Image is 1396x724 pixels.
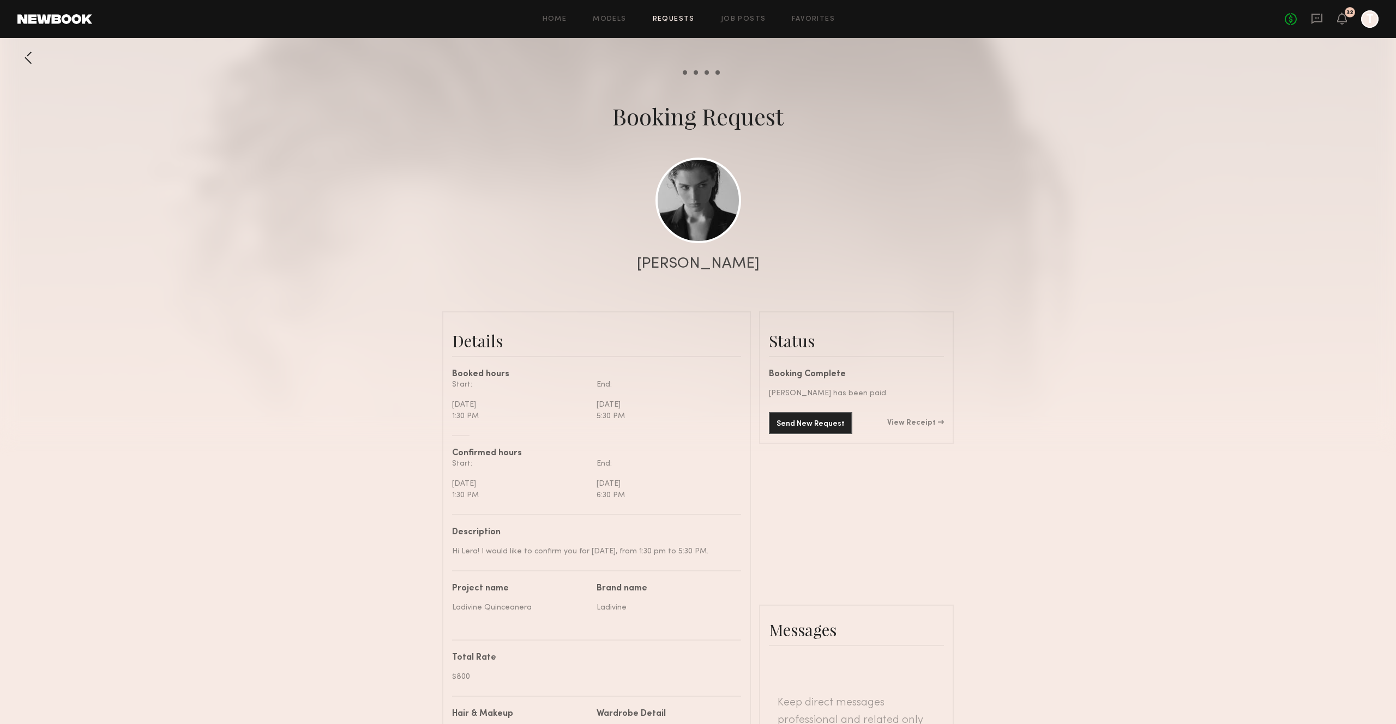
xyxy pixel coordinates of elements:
div: [DATE] [597,399,733,411]
div: [DATE] [452,478,588,490]
div: Description [452,528,733,537]
div: 1:30 PM [452,411,588,422]
div: Status [769,330,944,352]
div: 32 [1346,10,1353,16]
div: Wardrobe Detail [597,710,666,719]
a: T [1361,10,1379,28]
div: Booked hours [452,370,741,379]
div: Hi Lera! I would like to confirm you for [DATE], from 1:30 pm to 5:30 PM. [452,546,733,557]
div: Ladivine [597,602,733,613]
a: View Receipt [887,419,944,427]
div: $800 [452,671,733,683]
div: Ladivine Quinceanera [452,602,588,613]
div: Booking Request [612,101,784,131]
div: 5:30 PM [597,411,733,422]
div: Brand name [597,584,733,593]
div: 6:30 PM [597,490,733,501]
div: Confirmed hours [452,449,741,458]
div: End: [597,458,733,469]
div: [PERSON_NAME] [637,256,760,271]
div: Total Rate [452,654,733,662]
div: Details [452,330,741,352]
div: Messages [769,619,944,641]
a: Home [543,16,567,23]
div: Project name [452,584,588,593]
div: [DATE] [597,478,733,490]
div: End: [597,379,733,390]
div: [PERSON_NAME] has been paid. [769,388,944,399]
button: Send New Request [769,412,852,434]
div: [DATE] [452,399,588,411]
a: Requests [653,16,695,23]
a: Job Posts [721,16,766,23]
div: Start: [452,458,588,469]
a: Models [593,16,626,23]
a: Favorites [792,16,835,23]
div: Booking Complete [769,370,944,379]
div: 1:30 PM [452,490,588,501]
div: Hair & Makeup [452,710,513,719]
div: Start: [452,379,588,390]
